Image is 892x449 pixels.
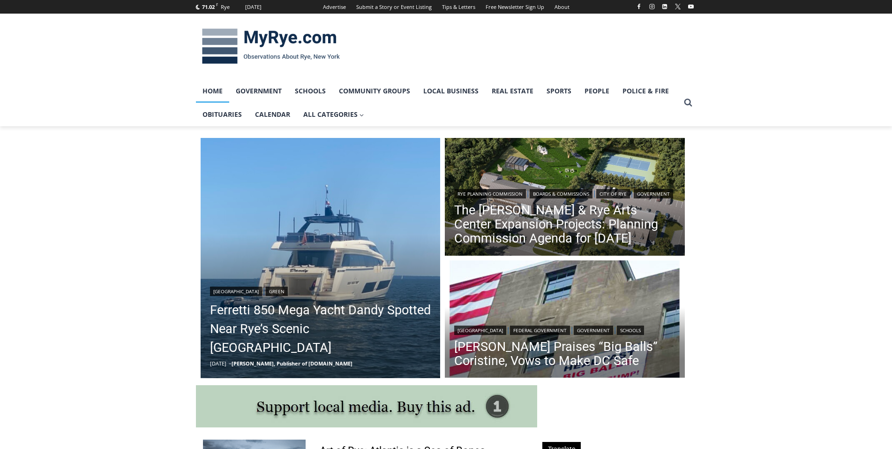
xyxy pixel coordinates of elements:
a: City of Rye [596,189,630,198]
a: Local Business [417,79,485,103]
a: Government [574,326,613,335]
a: Facebook [633,1,645,12]
a: Government [229,79,288,103]
a: Rye Planning Commission [454,189,526,198]
img: (PHOTO: The Rye Arts Center has developed a conceptual plan and renderings for the development of... [445,138,685,258]
div: | | | [454,324,675,335]
a: Schools [288,79,332,103]
a: Instagram [646,1,658,12]
span: F [216,2,218,7]
a: Read More Trump Praises “Big Balls” Coristine, Vows to Make DC Safe [445,260,685,381]
div: [DATE] [245,3,262,11]
a: Boards & Commissions [530,189,592,198]
a: Green [266,287,288,296]
a: [GEOGRAPHIC_DATA] [210,287,262,296]
a: Ferretti 850 Mega Yacht Dandy Spotted Near Rye’s Scenic [GEOGRAPHIC_DATA] [210,301,431,357]
a: Obituaries [196,103,248,126]
a: X [672,1,683,12]
a: Police & Fire [616,79,675,103]
div: | | | [454,187,675,198]
a: The [PERSON_NAME] & Rye Arts Center Expansion Projects: Planning Commission Agenda for [DATE] [454,203,675,245]
time: [DATE] [210,360,226,367]
img: support local media, buy this ad [196,385,537,427]
a: Schools [617,326,644,335]
div: | [210,285,431,296]
a: All Categories [297,103,371,126]
a: [PERSON_NAME], Publisher of [DOMAIN_NAME] [232,360,352,367]
div: Rye [221,3,230,11]
span: All Categories [303,109,364,120]
a: Read More Ferretti 850 Mega Yacht Dandy Spotted Near Rye’s Scenic Parsonage Point [201,138,441,378]
a: Sports [540,79,578,103]
a: Read More The Osborn & Rye Arts Center Expansion Projects: Planning Commission Agenda for Tuesday... [445,138,685,258]
a: Federal Government [510,326,570,335]
img: (PHOTO: The 85' foot luxury yacht Dandy was parked just off Rye on Friday, August 8, 2025.) [201,138,441,378]
img: (PHOTO: President Donald Trump's Truth Social post about about Edward "Big Balls" Coristine gener... [445,260,685,381]
nav: Primary Navigation [196,79,680,127]
span: 71.02 [202,3,215,10]
a: Home [196,79,229,103]
a: [PERSON_NAME] Praises “Big Balls” Coristine, Vows to Make DC Safe [454,340,675,368]
a: Calendar [248,103,297,126]
span: – [229,360,232,367]
a: YouTube [685,1,697,12]
a: Linkedin [659,1,670,12]
img: MyRye.com [196,22,346,71]
button: View Search Form [680,94,697,111]
a: People [578,79,616,103]
a: [GEOGRAPHIC_DATA] [454,326,506,335]
a: Government [634,189,673,198]
a: Community Groups [332,79,417,103]
a: Real Estate [485,79,540,103]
